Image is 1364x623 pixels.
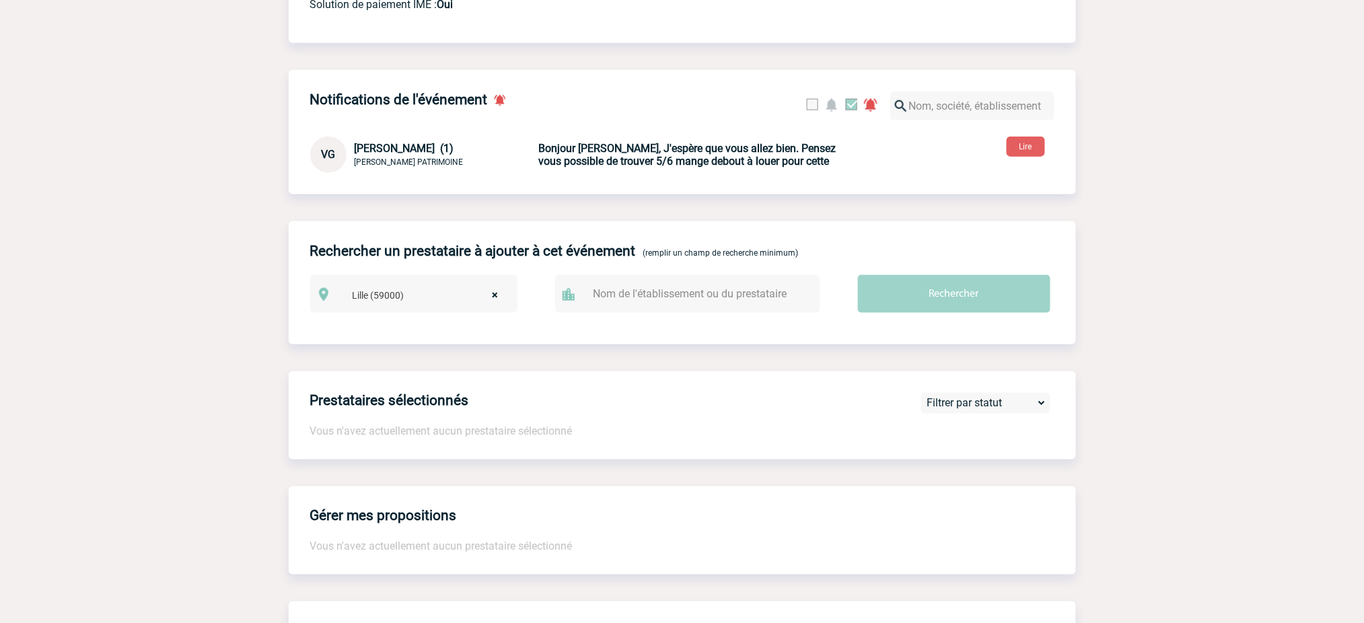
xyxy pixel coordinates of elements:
[310,148,855,161] a: VG [PERSON_NAME] (1) [PERSON_NAME] PATRIMOINE Bonjour [PERSON_NAME], J'espère que vous allez bien...
[347,286,511,305] span: Lille (59000)
[310,137,536,173] div: Conversation privée : Client - Agence
[310,508,457,524] h4: Gérer mes propositions
[355,142,454,155] span: [PERSON_NAME] (1)
[858,275,1050,313] input: Rechercher
[996,139,1056,152] a: Lire
[355,157,464,167] span: [PERSON_NAME] PATRIMOINE
[310,393,469,409] h4: Prestataires sélectionnés
[310,540,1054,553] p: Vous n'avez actuellement aucun prestataire sélectionné
[310,243,636,259] h4: Rechercher un prestataire à ajouter à cet événement
[539,142,836,168] b: Bonjour [PERSON_NAME], J'espère que vous allez bien. Pensez vous possible de trouver 5/6 mange de...
[492,286,498,305] span: ×
[590,284,799,303] input: Nom de l'établissement ou du prestataire
[1007,137,1045,157] button: Lire
[321,148,335,161] span: VG
[310,425,1076,438] p: Vous n'avez actuellement aucun prestataire sélectionné
[643,248,799,258] span: (remplir un champ de recherche minimum)
[310,91,488,108] h4: Notifications de l'événement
